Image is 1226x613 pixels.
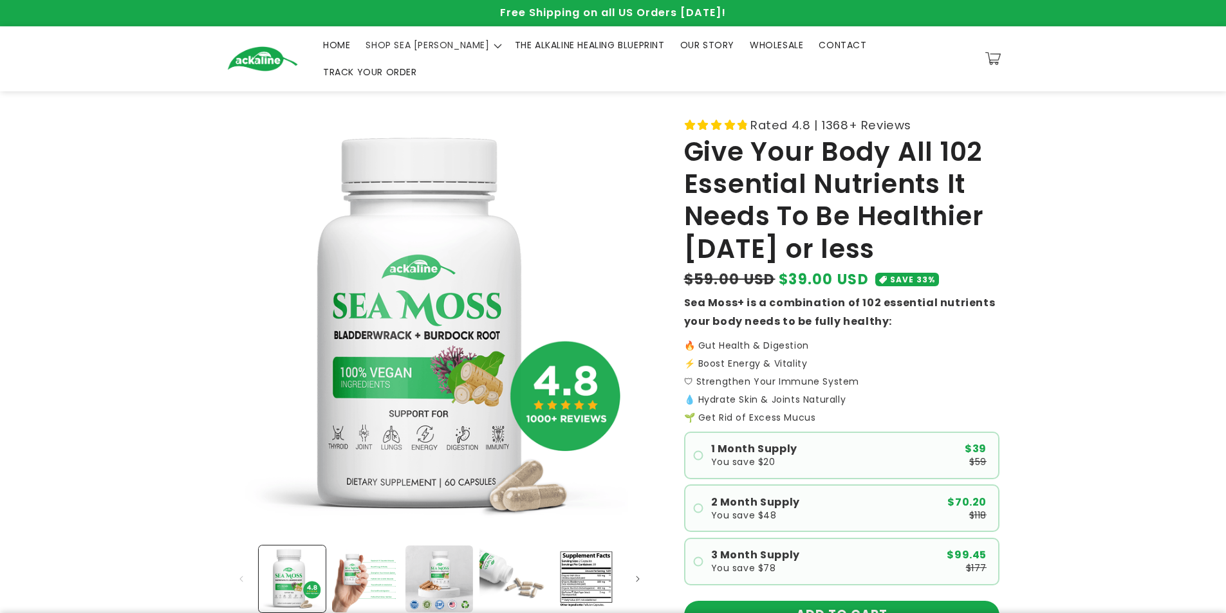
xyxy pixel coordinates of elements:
[969,511,987,520] span: $118
[711,444,797,454] span: 1 Month Supply
[315,32,358,59] a: HOME
[750,39,803,51] span: WHOLESALE
[966,563,987,572] span: $177
[227,46,298,71] img: Ackaline
[684,295,996,329] strong: Sea Moss+ is a combination of 102 essential nutrients your body needs to be fully healthy:
[323,66,417,78] span: TRACK YOUR ORDER
[742,32,811,59] a: WHOLESALE
[711,457,776,466] span: You save $20
[405,545,472,612] button: Load image 3 in gallery view
[680,39,734,51] span: OUR STORY
[515,39,665,51] span: THE ALKALINE HEALING BLUEPRINT
[323,39,350,51] span: HOME
[684,136,999,266] h1: Give Your Body All 102 Essential Nutrients It Needs To Be Healthier [DATE] or less
[947,497,987,508] span: $70.20
[315,59,425,86] a: TRACK YOUR ORDER
[711,563,776,572] span: You save $78
[811,32,874,59] a: CONTACT
[227,565,255,593] button: Slide left
[890,273,935,286] span: SAVE 33%
[624,565,652,593] button: Slide right
[684,413,999,422] p: 🌱 Get Rid of Excess Mucus
[332,545,399,612] button: Load image 2 in gallery view
[947,550,987,560] span: $99.45
[969,457,987,466] span: $59
[711,497,800,508] span: 2 Month Supply
[684,269,776,290] s: $59.00 USD
[750,114,911,136] span: Rated 4.8 | 1368+ Reviews
[819,39,866,51] span: CONTACT
[358,32,506,59] summary: SHOP SEA [PERSON_NAME]
[711,511,777,520] span: You save $48
[366,39,489,51] span: SHOP SEA [PERSON_NAME]
[965,444,987,454] span: $39
[553,545,620,612] button: Load image 5 in gallery view
[779,269,869,290] span: $39.00 USD
[684,341,999,404] p: 🔥 Gut Health & Digestion ⚡️ Boost Energy & Vitality 🛡 Strengthen Your Immune System 💧 Hydrate Ski...
[711,550,800,560] span: 3 Month Supply
[500,5,726,20] span: Free Shipping on all US Orders [DATE]!
[479,545,546,612] button: Load image 4 in gallery view
[673,32,742,59] a: OUR STORY
[507,32,673,59] a: THE ALKALINE HEALING BLUEPRINT
[259,545,326,612] button: Load image 1 in gallery view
